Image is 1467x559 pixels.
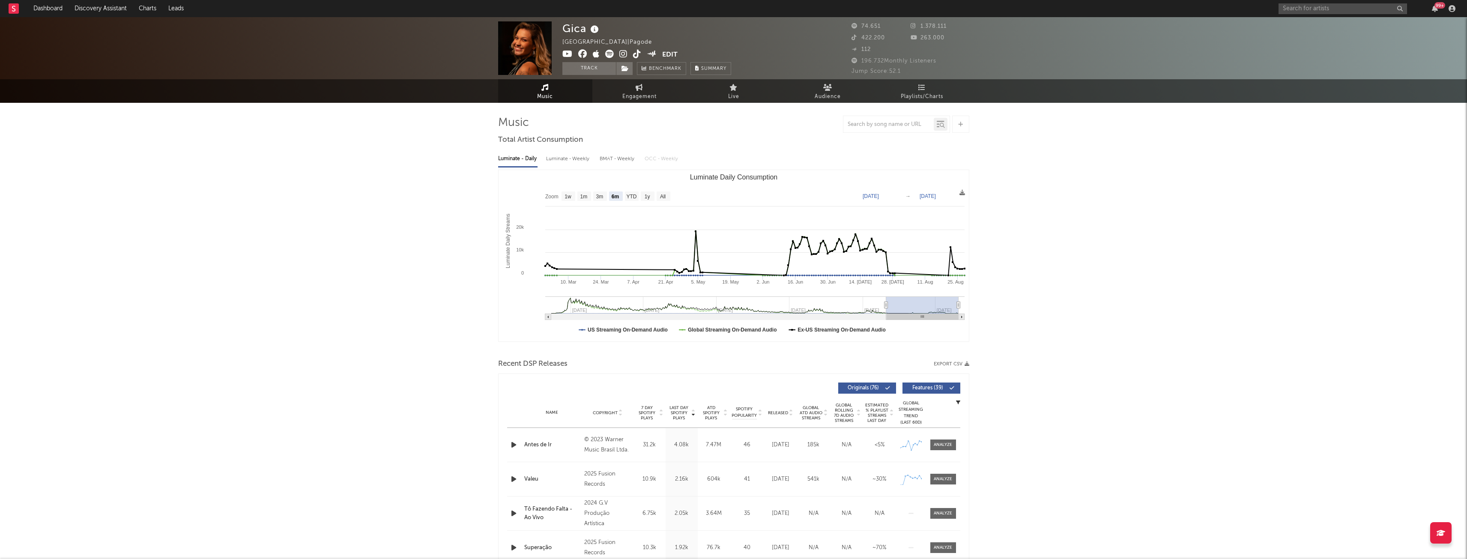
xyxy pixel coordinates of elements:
[863,193,879,199] text: [DATE]
[596,194,603,200] text: 3m
[832,544,861,552] div: N/A
[934,362,969,367] button: Export CSV
[852,69,901,74] span: Jump Score: 52.1
[649,64,681,74] span: Benchmark
[832,509,861,518] div: N/A
[852,58,936,64] span: 196.732 Monthly Listeners
[815,92,841,102] span: Audience
[838,383,896,394] button: Originals(76)
[905,193,911,199] text: →
[565,194,571,200] text: 1w
[908,386,947,391] span: Features ( 39 )
[562,62,616,75] button: Track
[798,327,886,333] text: Ex-US Streaming On-Demand Audio
[799,405,823,421] span: Global ATD Audio Streams
[768,410,788,416] span: Released
[844,386,883,391] span: Originals ( 76 )
[562,21,601,36] div: Gica
[505,214,511,268] text: Luminate Daily Streams
[668,405,690,421] span: Last Day Spotify Plays
[700,475,728,484] div: 604k
[690,62,731,75] button: Summary
[580,194,587,200] text: 1m
[588,327,668,333] text: US Streaming On-Demand Audio
[524,441,580,449] a: Antes de Ir
[668,441,696,449] div: 4.08k
[524,544,580,552] a: Superação
[584,469,631,490] div: 2025 Fusion Records
[622,92,657,102] span: Engagement
[843,121,934,128] input: Search by song name or URL
[687,327,777,333] text: Global Streaming On-Demand Audio
[722,279,739,284] text: 19. May
[584,538,631,558] div: 2025 Fusion Records
[516,224,524,230] text: 20k
[700,544,728,552] div: 76.7k
[832,475,861,484] div: N/A
[658,279,673,284] text: 21. Apr
[636,441,663,449] div: 31.2k
[865,403,889,423] span: Estimated % Playlist Streams Last Day
[592,79,687,103] a: Engagement
[700,441,728,449] div: 7.47M
[637,62,686,75] a: Benchmark
[849,279,872,284] text: 14. [DATE]
[865,509,894,518] div: N/A
[560,279,577,284] text: 10. Mar
[524,475,580,484] a: Valeu
[766,509,795,518] div: [DATE]
[701,66,726,71] span: Summary
[732,441,762,449] div: 46
[545,194,559,200] text: Zoom
[852,35,885,41] span: 422.200
[898,400,924,426] div: Global Streaming Trend (Last 60D)
[636,405,658,421] span: 7 Day Spotify Plays
[865,441,894,449] div: <5%
[799,441,828,449] div: 185k
[732,544,762,552] div: 40
[521,270,523,275] text: 0
[820,279,835,284] text: 30. Jun
[499,170,969,341] svg: Luminate Daily Consumption
[832,441,861,449] div: N/A
[732,406,757,419] span: Spotify Popularity
[668,544,696,552] div: 1.92k
[902,383,960,394] button: Features(39)
[700,509,728,518] div: 3.64M
[901,92,943,102] span: Playlists/Charts
[1434,2,1445,9] div: 99 +
[799,509,828,518] div: N/A
[881,279,904,284] text: 28. [DATE]
[687,79,781,103] a: Live
[636,475,663,484] div: 10.9k
[498,135,583,145] span: Total Artist Consumption
[636,544,663,552] div: 10.3k
[799,475,828,484] div: 541k
[644,194,650,200] text: 1y
[875,79,969,103] a: Playlists/Charts
[732,509,762,518] div: 35
[1279,3,1407,14] input: Search for artists
[865,544,894,552] div: ~ 70 %
[584,498,631,529] div: 2024 G.V Produção Artística
[662,50,677,60] button: Edit
[732,475,762,484] div: 41
[756,279,769,284] text: 2. Jun
[660,194,665,200] text: All
[593,279,609,284] text: 24. Mar
[611,194,618,200] text: 6m
[668,475,696,484] div: 2.16k
[766,544,795,552] div: [DATE]
[516,247,524,252] text: 10k
[537,92,553,102] span: Music
[691,279,705,284] text: 5. May
[546,152,591,166] div: Luminate - Weekly
[562,37,662,48] div: [GEOGRAPHIC_DATA] | Pagode
[766,475,795,484] div: [DATE]
[668,509,696,518] div: 2.05k
[600,152,636,166] div: BMAT - Weekly
[788,279,803,284] text: 16. Jun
